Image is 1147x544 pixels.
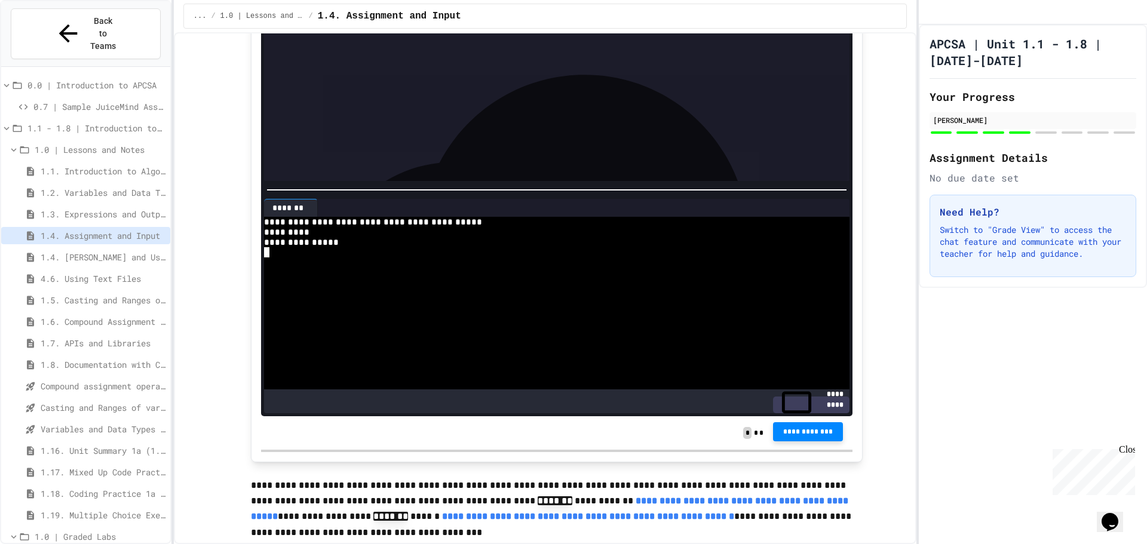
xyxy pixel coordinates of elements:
[27,79,165,91] span: 0.0 | Introduction to APCSA
[41,315,165,328] span: 1.6. Compound Assignment Operators
[41,358,165,371] span: 1.8. Documentation with Comments and Preconditions
[33,100,165,113] span: 0.7 | Sample JuiceMind Assignment - [GEOGRAPHIC_DATA]
[41,337,165,349] span: 1.7. APIs and Libraries
[211,11,215,21] span: /
[309,11,313,21] span: /
[930,35,1136,69] h1: APCSA | Unit 1.1 - 1.8 | [DATE]-[DATE]
[318,9,461,23] span: 1.4. Assignment and Input
[41,165,165,177] span: 1.1. Introduction to Algorithms, Programming, and Compilers
[35,143,165,156] span: 1.0 | Lessons and Notes
[41,208,165,220] span: 1.3. Expressions and Output [New]
[89,15,117,53] span: Back to Teams
[41,294,165,306] span: 1.5. Casting and Ranges of Values
[41,272,165,285] span: 4.6. Using Text Files
[1048,444,1135,495] iframe: chat widget
[27,122,165,134] span: 1.1 - 1.8 | Introduction to Java
[5,5,82,76] div: Chat with us now!Close
[41,444,165,457] span: 1.16. Unit Summary 1a (1.1-1.6)
[933,115,1133,125] div: [PERSON_NAME]
[11,8,161,59] button: Back to Teams
[35,530,165,543] span: 1.0 | Graded Labs
[41,466,165,478] span: 1.17. Mixed Up Code Practice 1.1-1.6
[930,171,1136,185] div: No due date set
[41,423,165,435] span: Variables and Data Types - Quiz
[41,380,165,392] span: Compound assignment operators - Quiz
[1097,496,1135,532] iframe: chat widget
[41,401,165,414] span: Casting and Ranges of variables - Quiz
[930,88,1136,105] h2: Your Progress
[940,205,1126,219] h3: Need Help?
[41,229,165,242] span: 1.4. Assignment and Input
[940,224,1126,260] p: Switch to "Grade View" to access the chat feature and communicate with your teacher for help and ...
[220,11,304,21] span: 1.0 | Lessons and Notes
[41,186,165,199] span: 1.2. Variables and Data Types
[194,11,207,21] span: ...
[930,149,1136,166] h2: Assignment Details
[41,487,165,500] span: 1.18. Coding Practice 1a (1.1-1.6)
[41,509,165,521] span: 1.19. Multiple Choice Exercises for Unit 1a (1.1-1.6)
[41,251,165,263] span: 1.4. [PERSON_NAME] and User Input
